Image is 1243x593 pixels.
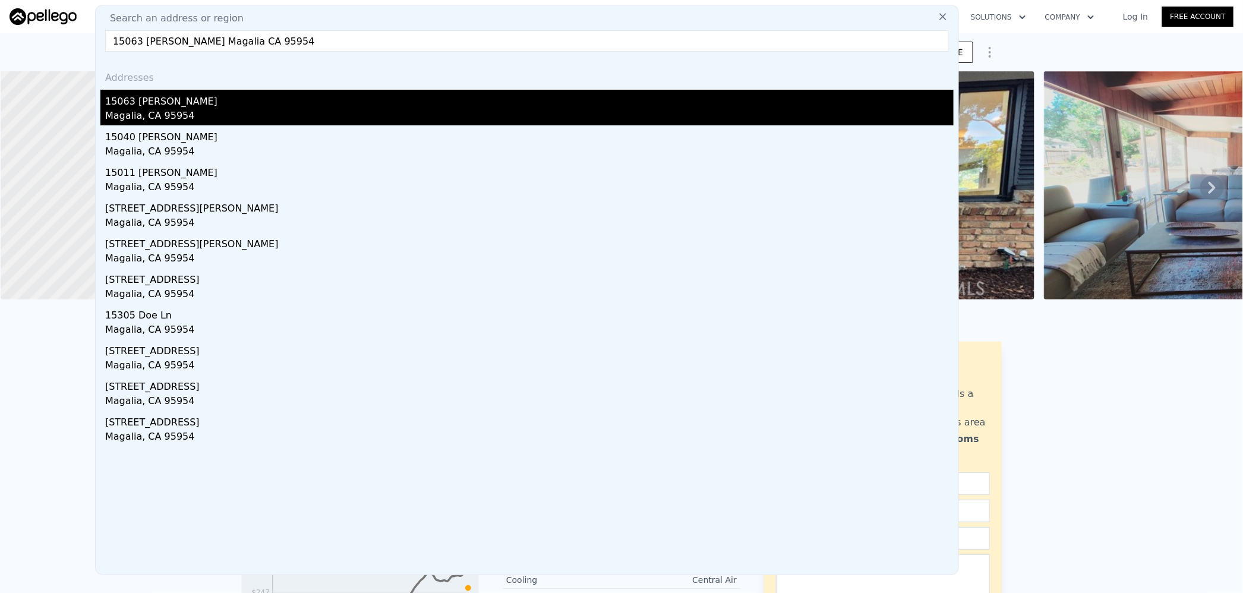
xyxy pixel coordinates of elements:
button: Solutions [961,7,1036,28]
div: [STREET_ADDRESS][PERSON_NAME] [105,232,954,251]
a: Log In [1109,11,1162,23]
div: 15040 [PERSON_NAME] [105,125,954,144]
div: Magalia, CA 95954 [105,358,954,375]
div: Magalia, CA 95954 [105,287,954,304]
div: Magalia, CA 95954 [105,144,954,161]
button: Show Options [978,40,1002,64]
div: Magalia, CA 95954 [105,216,954,232]
div: Magalia, CA 95954 [105,430,954,446]
div: Cooling [506,574,621,586]
div: Magalia, CA 95954 [105,109,954,125]
img: Pellego [10,8,77,25]
div: Magalia, CA 95954 [105,180,954,197]
div: Central Air [621,574,737,586]
span: Search an address or region [100,11,244,26]
div: Addresses [100,61,954,90]
div: 15063 [PERSON_NAME] [105,90,954,109]
div: Magalia, CA 95954 [105,394,954,411]
div: [STREET_ADDRESS] [105,375,954,394]
div: Magalia, CA 95954 [105,251,954,268]
div: 15305 Doe Ln [105,304,954,323]
div: Magalia, CA 95954 [105,323,954,339]
input: Enter an address, city, region, neighborhood or zip code [105,30,949,52]
div: 15011 [PERSON_NAME] [105,161,954,180]
div: [STREET_ADDRESS] [105,411,954,430]
button: Company [1036,7,1104,28]
div: [STREET_ADDRESS] [105,268,954,287]
a: Free Account [1162,7,1233,27]
div: [STREET_ADDRESS] [105,339,954,358]
div: [STREET_ADDRESS][PERSON_NAME] [105,197,954,216]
